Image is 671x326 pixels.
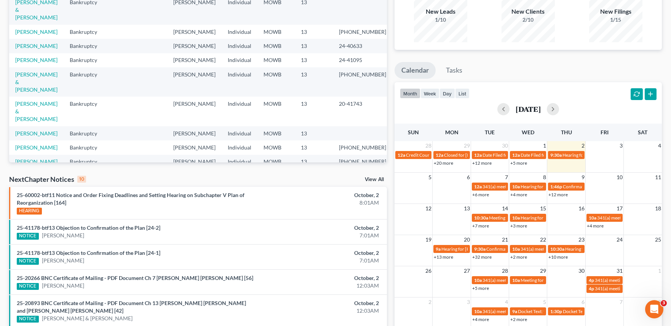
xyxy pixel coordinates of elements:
span: 341(a) meeting for [PERSON_NAME] [482,277,556,283]
div: October, 2 [264,274,379,282]
div: New Leads [414,7,467,16]
span: 5 [428,173,432,182]
span: 4p [589,277,594,283]
td: [PHONE_NUMBER] [333,67,392,97]
span: 12 [425,204,432,213]
td: [PERSON_NAME] [167,126,222,140]
div: HEARING [17,208,42,215]
div: New Filings [589,7,642,16]
span: 28 [501,266,509,275]
span: Credit Counseling for [PERSON_NAME] [406,152,485,158]
span: 17 [616,204,623,213]
span: Sat [638,129,647,135]
span: 16 [578,204,585,213]
td: 13 [295,155,333,184]
td: Bankruptcy [64,39,111,53]
td: 13 [295,140,333,154]
div: October, 2 [264,249,379,257]
span: 341(a) meeting for [PERSON_NAME] [482,184,556,189]
a: 25-41178-btf13 Objection to Confirmation of the Plan [24-2] [17,224,160,231]
td: Individual [222,39,257,53]
span: Wed [522,129,534,135]
span: 12a [474,152,482,158]
td: Individual [222,126,257,140]
button: month [400,88,420,99]
td: MOWB [257,155,295,184]
span: Sun [408,129,419,135]
span: 28 [425,141,432,150]
h2: [DATE] [516,105,541,113]
span: 10a [512,246,520,252]
span: Tue [485,129,495,135]
a: +5 more [510,160,527,166]
td: Individual [222,97,257,126]
span: Fri [601,129,609,135]
td: Individual [222,140,257,154]
a: 25-20893 BNC Certificate of Mailing - PDF Document Ch 13 [PERSON_NAME] [PERSON_NAME] and [PERSON_... [17,300,246,314]
td: 13 [295,39,333,53]
span: 31 [616,266,623,275]
td: 24-41095 [333,53,392,67]
span: Hearing for [PERSON_NAME] [562,152,622,158]
div: 1/10 [414,16,467,24]
a: Tasks [439,62,469,79]
div: 12:03AM [264,307,379,315]
a: View All [365,177,384,182]
span: Meeting of Creditors for [PERSON_NAME] [489,215,574,221]
span: Thu [561,129,572,135]
a: [PERSON_NAME] [42,257,84,264]
span: 10a [512,215,520,221]
span: 2 [428,297,432,307]
td: Individual [222,155,257,184]
span: 10a [474,277,482,283]
div: October, 2 [264,224,379,232]
span: 10:30a [550,246,564,252]
div: October, 2 [264,191,379,199]
span: 24 [616,235,623,244]
td: Bankruptcy [64,67,111,97]
a: [PERSON_NAME] & [PERSON_NAME] [42,315,133,322]
td: Bankruptcy [64,155,111,184]
a: [PERSON_NAME] [15,144,58,151]
span: 6 [466,173,471,182]
span: 5 [542,297,547,307]
button: list [455,88,470,99]
span: 26 [425,266,432,275]
td: Individual [222,67,257,97]
a: +12 more [548,192,568,197]
td: 13 [295,53,333,67]
span: 4 [504,297,509,307]
td: 13 [295,25,333,39]
td: Individual [222,25,257,39]
a: +13 more [434,254,453,260]
span: 12a [398,152,405,158]
span: Confirmation Hearing for [PERSON_NAME] [486,246,574,252]
div: 7:01AM [264,257,379,264]
a: [PERSON_NAME] [42,282,84,289]
a: 25-60002-btf11 Notice and Order Fixing Deadlines and Setting Hearing on Subchapter V Plan of Reor... [17,192,244,206]
a: +2 more [510,254,527,260]
span: 1 [657,266,662,275]
a: [PERSON_NAME] & [PERSON_NAME] [15,158,58,180]
span: 30 [501,141,509,150]
div: NOTICE [17,283,39,290]
button: day [439,88,455,99]
span: 19 [425,235,432,244]
a: 25-41178-btf13 Objection to Confirmation of the Plan [24-1] [17,250,160,256]
div: October, 2 [264,299,379,307]
div: NOTICE [17,233,39,240]
td: Individual [222,53,257,67]
div: 12:03AM [264,282,379,289]
a: +7 more [472,223,489,229]
a: [PERSON_NAME] [15,43,58,49]
span: Hearing for [PERSON_NAME] [521,215,580,221]
td: [PERSON_NAME] [167,25,222,39]
span: 12a [512,152,520,158]
a: [PERSON_NAME] [15,57,58,63]
span: 10 [616,173,623,182]
td: MOWB [257,140,295,154]
div: NextChapter Notices [9,175,86,184]
span: 30 [578,266,585,275]
span: 9:30a [550,152,562,158]
div: 7:01AM [264,232,379,239]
